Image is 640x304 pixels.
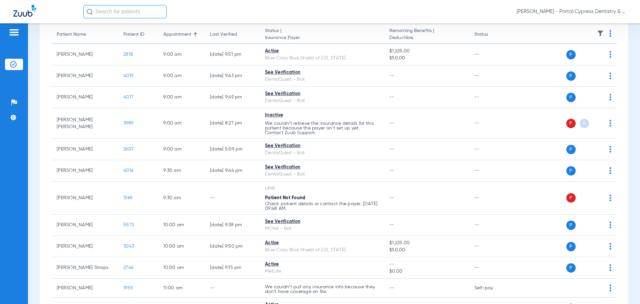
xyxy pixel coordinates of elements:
img: group-dot-blue.svg [609,243,611,250]
span: -- [389,261,463,268]
div: See Verification [265,69,379,76]
td: 9:00 AM [158,87,205,108]
td: 9:00 AM [158,108,205,139]
div: Patient ID [123,31,144,38]
img: group-dot-blue.svg [609,51,611,58]
td: [DATE] 9:50 PM [205,236,260,257]
span: -- [389,147,394,151]
td: -- [469,215,514,236]
div: MetLife [265,268,379,275]
td: [PERSON_NAME] [51,279,118,298]
td: -- [469,257,514,279]
td: [DATE] 9:38 PM [205,215,260,236]
span: $50.00 [389,55,463,62]
td: -- [469,160,514,182]
td: -- [469,44,514,65]
img: group-dot-blue.svg [609,167,611,174]
img: group-dot-blue.svg [609,146,611,153]
span: P [566,263,576,273]
td: 9:30 AM [158,160,205,182]
td: [DATE] 8:27 PM [205,108,260,139]
span: 3043 [123,244,134,249]
div: See Verification [265,218,379,225]
div: DentaQuest - Bot [265,149,379,157]
span: -- [389,196,394,200]
span: P [566,71,576,81]
img: group-dot-blue.svg [609,94,611,100]
p: Check patient details or contact the payer. [DATE] 09:48 AM. [265,202,379,211]
td: [PERSON_NAME] [51,182,118,215]
td: [PERSON_NAME] [51,215,118,236]
div: Active [265,48,379,55]
img: hamburger-icon [9,28,19,36]
td: 9:00 AM [158,65,205,87]
input: Search for patients [83,5,167,18]
div: See Verification [265,142,379,149]
p: We couldn’t pull any insurance info because they don’t have coverage on file. [265,285,379,294]
span: 3169 [123,196,132,200]
span: $1,225.00 [389,48,463,55]
td: [DATE] 9:43 PM [205,65,260,87]
th: Status | [260,25,384,44]
td: 9:00 AM [158,139,205,160]
div: See Verification [265,90,379,97]
span: -- [389,168,394,173]
span: P [566,50,576,59]
span: P [566,119,576,128]
div: Inactive [265,112,379,119]
td: [DATE] 5:09 PM [205,139,260,160]
td: -- [469,139,514,160]
div: Active [265,240,379,247]
div: Active [265,261,379,268]
span: 2818 [123,52,133,57]
td: [PERSON_NAME] [51,236,118,257]
div: Last Verified [210,31,254,38]
span: $0.00 [389,268,463,275]
div: Patient Name [57,31,86,38]
span: 4017 [123,95,133,99]
td: [PERSON_NAME] [51,44,118,65]
td: -- [205,182,260,215]
span: 4015 [123,73,134,78]
img: group-dot-blue.svg [609,222,611,228]
td: [PERSON_NAME] Straps [51,257,118,279]
span: P [566,221,576,230]
img: group-dot-blue.svg [609,30,611,37]
span: Insurance Payer [265,34,379,41]
td: 10:00 AM [158,257,205,279]
span: P [566,242,576,251]
td: [DATE] 9:44 PM [205,160,260,182]
td: -- [205,279,260,298]
td: 10:00 AM [158,236,205,257]
td: -- [469,236,514,257]
td: -- [469,87,514,108]
td: [DATE] 9:51 PM [205,44,260,65]
span: 5573 [123,223,134,227]
span: -- [389,286,394,290]
span: -- [389,223,394,227]
div: UMR [265,185,379,192]
img: group-dot-blue.svg [609,264,611,271]
div: MCNA - Bot [265,225,379,232]
span: $50.00 [389,247,463,254]
div: Blue Cross Blue Shield of [US_STATE] [265,55,379,62]
div: DentaQuest - Bot [265,171,379,178]
span: Deductible [389,34,463,41]
span: P [566,145,576,154]
div: Chat Widget [607,272,640,304]
span: $1,225.00 [389,240,463,247]
img: filter.svg [597,30,604,37]
td: [DATE] 9:15 PM [205,257,260,279]
img: group-dot-blue.svg [609,195,611,201]
div: DentaQuest - Bot [265,97,379,104]
span: 3989 [123,121,133,125]
div: Patient ID [123,31,153,38]
span: 4016 [123,168,133,173]
span: 2746 [123,265,133,270]
span: 2607 [123,147,134,151]
td: 9:00 AM [158,44,205,65]
th: Remaining Benefits | [384,25,469,44]
td: [PERSON_NAME] [51,139,118,160]
span: [PERSON_NAME] - Portal Cypress Dentistry & Orthodontics [517,8,627,15]
th: Status [469,25,514,44]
